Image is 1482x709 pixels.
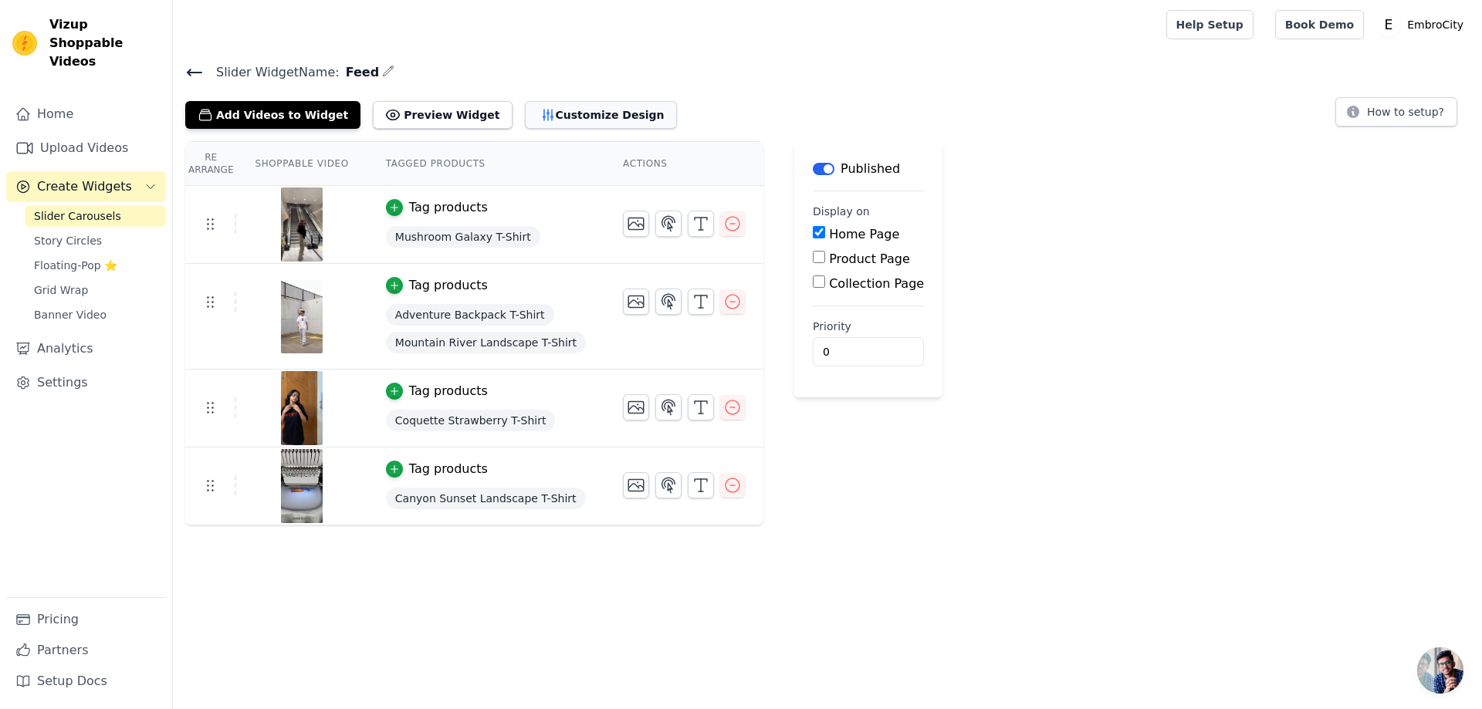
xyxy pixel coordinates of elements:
span: Create Widgets [37,177,132,196]
button: E EmbroCity [1376,11,1470,39]
a: Upload Videos [6,133,166,164]
button: Tag products [386,460,488,478]
button: Preview Widget [373,101,512,129]
span: Vizup Shoppable Videos [49,15,160,71]
a: Banner Video [25,304,166,326]
button: Change Thumbnail [623,211,649,237]
button: How to setup? [1335,97,1457,127]
span: Mushroom Galaxy T-Shirt [386,226,540,248]
p: Published [841,160,900,178]
th: Re Arrange [185,142,236,186]
span: Coquette Strawberry T-Shirt [386,410,556,431]
span: Mountain River Landscape T-Shirt [386,332,586,353]
th: Actions [604,142,763,186]
div: Edit Name [382,62,394,83]
img: vizup-images-4554.png [280,279,323,353]
th: Tagged Products [367,142,604,186]
button: Tag products [386,276,488,295]
a: Book Demo [1275,10,1364,39]
button: Tag products [386,198,488,217]
div: Tag products [409,382,488,400]
button: Create Widgets [6,171,166,202]
img: vizup-images-8988.jpg [280,449,323,523]
button: Tag products [386,382,488,400]
span: Grid Wrap [34,282,88,298]
span: Story Circles [34,233,102,248]
a: Story Circles [25,230,166,252]
div: Tag products [409,460,488,478]
label: Product Page [829,252,910,266]
div: Tag products [409,198,488,217]
span: Canyon Sunset Landscape T-Shirt [386,488,586,509]
span: Feed [340,63,379,82]
a: Help Setup [1166,10,1254,39]
span: Banner Video [34,307,107,322]
img: vizup-images-8e22.png [280,187,323,262]
label: Home Page [829,227,899,241]
a: Setup Docs [6,666,166,697]
a: Slider Carousels [25,205,166,227]
span: Floating-Pop ⭐ [34,258,117,273]
label: Collection Page [829,276,924,291]
span: Slider Widget Name: [204,63,340,82]
a: Floating-Pop ⭐ [25,255,166,276]
button: Change Thumbnail [623,472,649,498]
button: Change Thumbnail [623,289,649,315]
p: EmbroCity [1401,11,1470,39]
a: Grid Wrap [25,279,166,301]
span: Slider Carousels [34,208,121,224]
button: Change Thumbnail [623,394,649,420]
img: vizup-images-b0c5.png [280,371,323,445]
img: Vizup [12,31,37,56]
a: Analytics [6,333,166,364]
a: Pricing [6,604,166,635]
a: Partners [6,635,166,666]
a: Settings [6,367,166,398]
span: Adventure Backpack T-Shirt [386,304,554,326]
div: Tag products [409,276,488,295]
button: Add Videos to Widget [185,101,360,129]
text: E [1385,17,1393,32]
label: Priority [813,319,924,334]
a: How to setup? [1335,108,1457,123]
a: Home [6,99,166,130]
a: Open chat [1417,647,1463,694]
button: Customize Design [525,101,677,129]
legend: Display on [813,204,870,219]
th: Shoppable Video [236,142,367,186]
